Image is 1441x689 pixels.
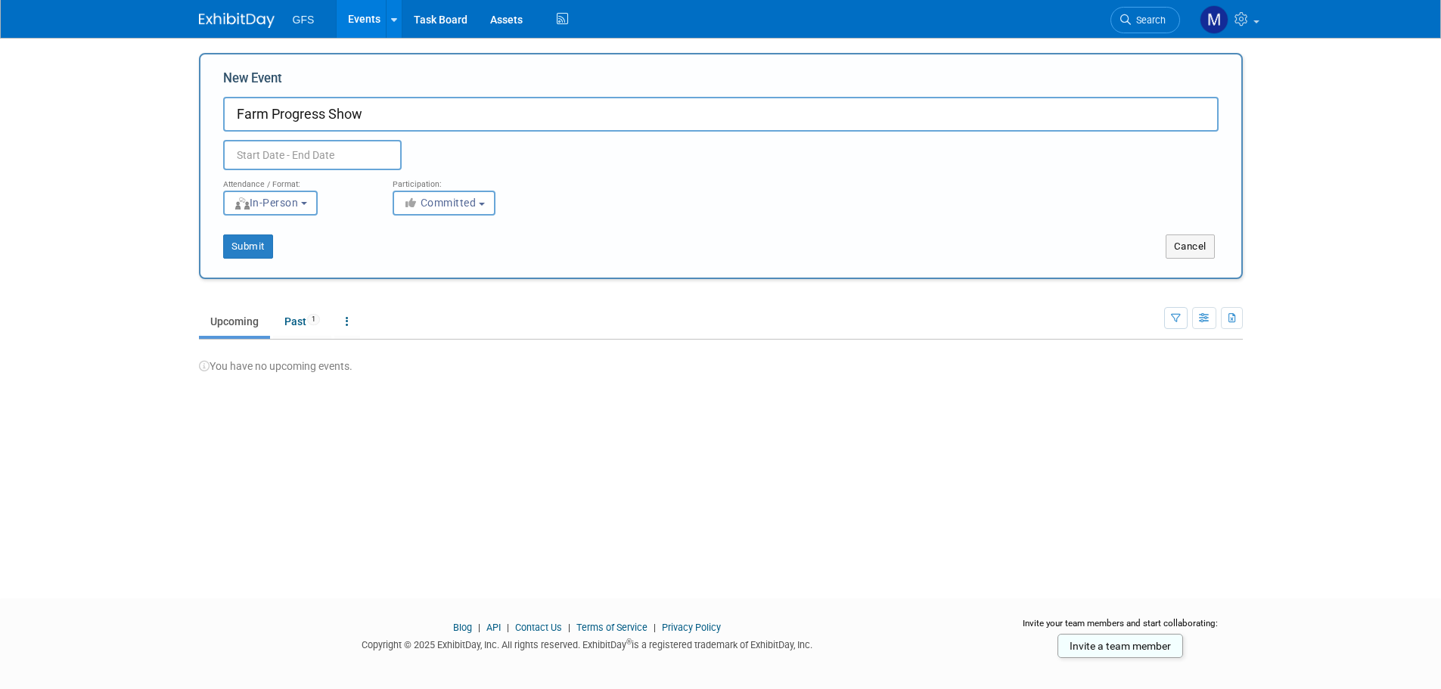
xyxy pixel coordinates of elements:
[223,140,402,170] input: Start Date - End Date
[199,13,275,28] img: ExhibitDay
[1200,5,1228,34] img: Molly Perez
[453,622,472,633] a: Blog
[234,197,299,209] span: In-Person
[576,622,648,633] a: Terms of Service
[564,622,574,633] span: |
[393,170,539,190] div: Participation:
[223,191,318,216] button: In-Person
[199,360,352,372] span: You have no upcoming events.
[1166,234,1215,259] button: Cancel
[307,314,320,325] span: 1
[626,638,632,646] sup: ®
[403,197,477,209] span: Committed
[486,622,501,633] a: API
[199,635,977,652] div: Copyright © 2025 ExhibitDay, Inc. All rights reserved. ExhibitDay is a registered trademark of Ex...
[273,307,331,336] a: Past1
[1110,7,1180,33] a: Search
[293,14,315,26] span: GFS
[503,622,513,633] span: |
[393,191,495,216] button: Committed
[998,617,1243,640] div: Invite your team members and start collaborating:
[223,170,370,190] div: Attendance / Format:
[199,307,270,336] a: Upcoming
[223,97,1219,132] input: Name of Trade Show / Conference
[474,622,484,633] span: |
[1131,14,1166,26] span: Search
[515,622,562,633] a: Contact Us
[1057,634,1183,658] a: Invite a team member
[223,70,282,93] label: New Event
[662,622,721,633] a: Privacy Policy
[650,622,660,633] span: |
[223,234,273,259] button: Submit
